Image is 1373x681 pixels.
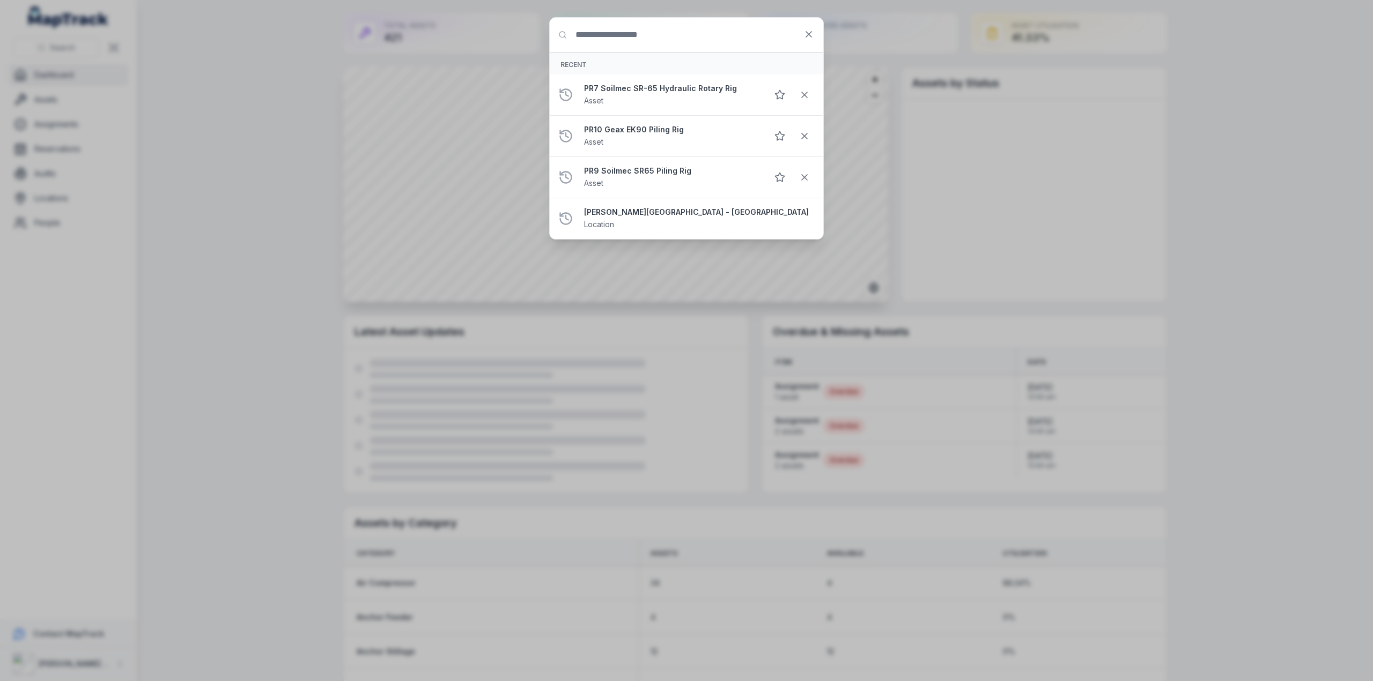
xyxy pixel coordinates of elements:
span: Asset [584,96,603,105]
a: PR7 Soilmec SR-65 Hydraulic Rotary RigAsset [584,83,759,107]
strong: PR10 Geax EK90 Piling Rig [584,124,759,135]
a: [PERSON_NAME][GEOGRAPHIC_DATA] - [GEOGRAPHIC_DATA]Location [584,207,809,230]
a: PR10 Geax EK90 Piling RigAsset [584,124,759,148]
strong: PR7 Soilmec SR-65 Hydraulic Rotary Rig [584,83,759,94]
strong: PR9 Soilmec SR65 Piling Rig [584,166,759,176]
a: PR9 Soilmec SR65 Piling RigAsset [584,166,759,189]
span: Recent [560,61,587,69]
span: Asset [584,178,603,188]
strong: [PERSON_NAME][GEOGRAPHIC_DATA] - [GEOGRAPHIC_DATA] [584,207,809,218]
span: Location [584,220,614,229]
span: Asset [584,137,603,146]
